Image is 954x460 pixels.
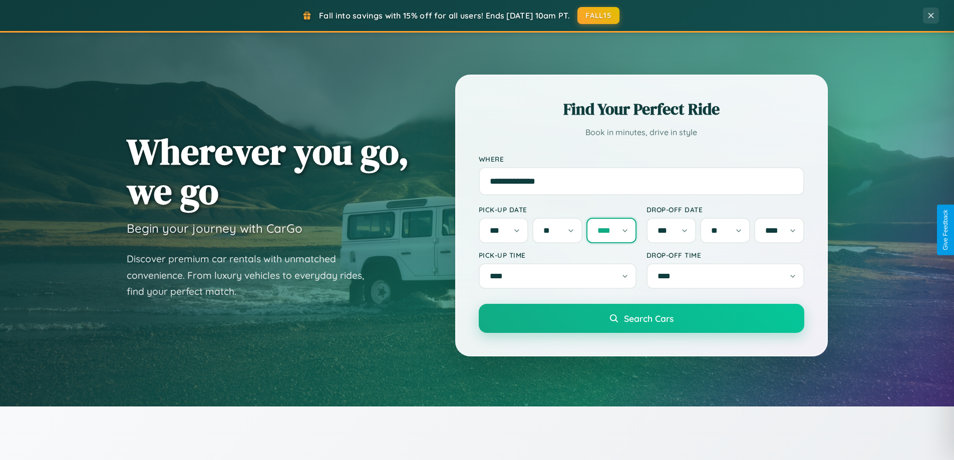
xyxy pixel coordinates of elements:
span: Fall into savings with 15% off for all users! Ends [DATE] 10am PT. [319,11,570,21]
button: Search Cars [479,304,804,333]
label: Drop-off Date [647,205,804,214]
h3: Begin your journey with CarGo [127,221,302,236]
label: Where [479,155,804,163]
span: Search Cars [624,313,674,324]
h2: Find Your Perfect Ride [479,98,804,120]
h1: Wherever you go, we go [127,132,409,211]
label: Pick-up Time [479,251,637,259]
label: Pick-up Date [479,205,637,214]
p: Discover premium car rentals with unmatched convenience. From luxury vehicles to everyday rides, ... [127,251,377,300]
button: FALL15 [577,7,619,24]
label: Drop-off Time [647,251,804,259]
div: Give Feedback [942,210,949,250]
p: Book in minutes, drive in style [479,125,804,140]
